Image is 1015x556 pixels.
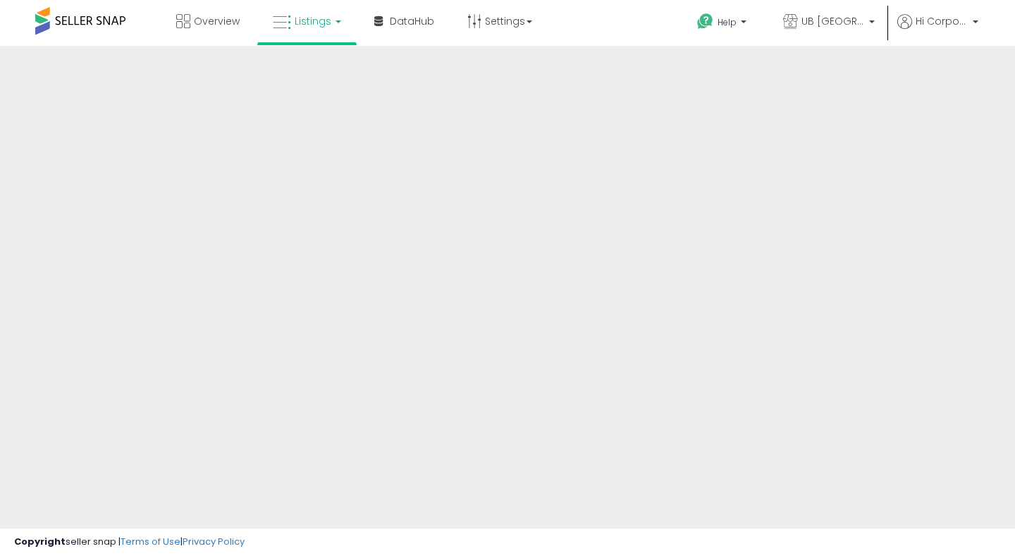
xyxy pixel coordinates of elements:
a: Hi Corporate [897,14,978,46]
a: Help [686,2,761,46]
span: Listings [295,14,331,28]
span: Hi Corporate [916,14,968,28]
strong: Copyright [14,535,66,548]
div: seller snap | | [14,536,245,549]
i: Get Help [696,13,714,30]
span: DataHub [390,14,434,28]
span: Overview [194,14,240,28]
a: Privacy Policy [183,535,245,548]
a: Terms of Use [121,535,180,548]
span: UB [GEOGRAPHIC_DATA] [801,14,865,28]
span: Help [718,16,737,28]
